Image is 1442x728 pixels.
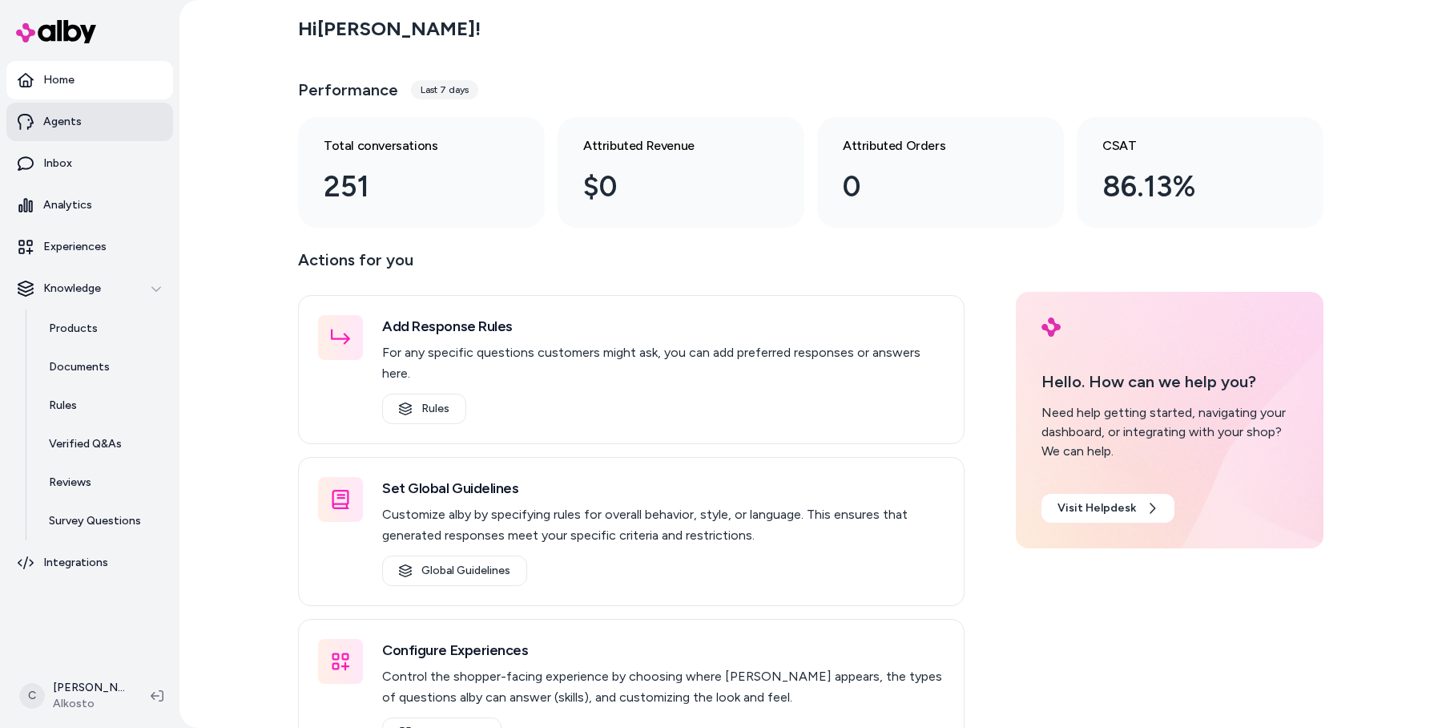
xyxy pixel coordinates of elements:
p: Survey Questions [49,513,141,529]
a: Attributed Orders 0 [817,117,1064,228]
p: Home [43,72,75,88]
a: Visit Helpdesk [1041,494,1174,523]
p: Customize alby by specifying rules for overall behavior, style, or language. This ensures that ge... [382,504,945,546]
a: Documents [33,348,173,386]
h2: Hi [PERSON_NAME] ! [298,17,481,41]
p: Control the shopper-facing experience by choosing where [PERSON_NAME] appears, the types of quest... [382,666,945,708]
h3: Performance [298,79,398,101]
button: Knowledge [6,269,173,308]
h3: Attributed Orders [843,136,1013,156]
p: Integrations [43,555,108,571]
h3: CSAT [1102,136,1272,156]
a: Home [6,61,173,99]
a: Products [33,309,173,348]
div: 251 [324,165,493,208]
a: Integrations [6,544,173,582]
a: Agents [6,103,173,141]
p: Actions for you [298,247,965,285]
p: Analytics [43,197,92,213]
h3: Set Global Guidelines [382,477,945,499]
p: Knowledge [43,281,101,297]
button: C[PERSON_NAME]Alkosto [10,670,138,722]
a: Verified Q&As [33,425,173,463]
a: Analytics [6,186,173,224]
a: Rules [33,386,173,425]
div: Need help getting started, navigating your dashboard, or integrating with your shop? We can help. [1041,403,1298,461]
div: 86.13% [1102,165,1272,208]
a: Survey Questions [33,502,173,540]
p: Experiences [43,239,107,255]
h3: Add Response Rules [382,315,945,338]
span: Alkosto [53,696,125,712]
p: Inbox [43,156,72,172]
p: Hello. How can we help you? [1041,370,1298,394]
img: alby Logo [16,20,96,43]
a: Global Guidelines [382,556,527,586]
p: Rules [49,398,77,414]
img: alby Logo [1041,317,1061,337]
a: Rules [382,394,466,424]
p: Agents [43,114,82,130]
p: Verified Q&As [49,436,122,452]
a: Reviews [33,463,173,502]
a: Total conversations 251 [298,117,545,228]
a: Attributed Revenue $0 [558,117,804,228]
div: Last 7 days [411,80,478,99]
p: Reviews [49,475,91,491]
div: 0 [843,165,1013,208]
p: Products [49,321,98,337]
h3: Configure Experiences [382,639,945,661]
p: For any specific questions customers might ask, you can add preferred responses or answers here. [382,342,945,384]
h3: Total conversations [324,136,493,156]
p: Documents [49,359,110,375]
a: Experiences [6,228,173,266]
div: $0 [583,165,753,208]
p: [PERSON_NAME] [53,680,125,696]
span: C [19,683,45,709]
a: CSAT 86.13% [1077,117,1323,228]
a: Inbox [6,144,173,183]
h3: Attributed Revenue [583,136,753,156]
